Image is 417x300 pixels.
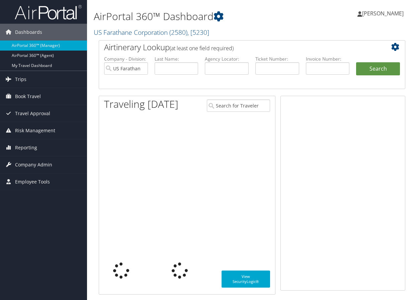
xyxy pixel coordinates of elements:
[169,28,187,37] span: ( 2580 )
[15,105,50,122] span: Travel Approval
[205,56,249,62] label: Agency Locator:
[104,97,178,111] h1: Traveling [DATE]
[222,271,270,288] a: View SecurityLogic®
[15,156,52,173] span: Company Admin
[15,139,37,156] span: Reporting
[15,71,26,88] span: Trips
[255,56,299,62] label: Ticket Number:
[15,88,41,105] span: Book Travel
[15,173,50,190] span: Employee Tools
[155,56,198,62] label: Last Name:
[187,28,209,37] span: , [ 5230 ]
[104,56,148,62] label: Company - Division:
[94,28,209,37] a: US Farathane Corporation
[357,3,410,23] a: [PERSON_NAME]
[170,45,234,52] span: (at least one field required)
[15,122,55,139] span: Risk Management
[306,56,350,62] label: Invoice Number:
[94,9,305,23] h1: AirPortal 360™ Dashboard
[362,10,404,17] span: [PERSON_NAME]
[356,62,400,76] button: Search
[207,99,270,112] input: Search for Traveler
[15,4,82,20] img: airportal-logo.png
[15,24,42,41] span: Dashboards
[104,42,374,53] h2: Airtinerary Lookup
